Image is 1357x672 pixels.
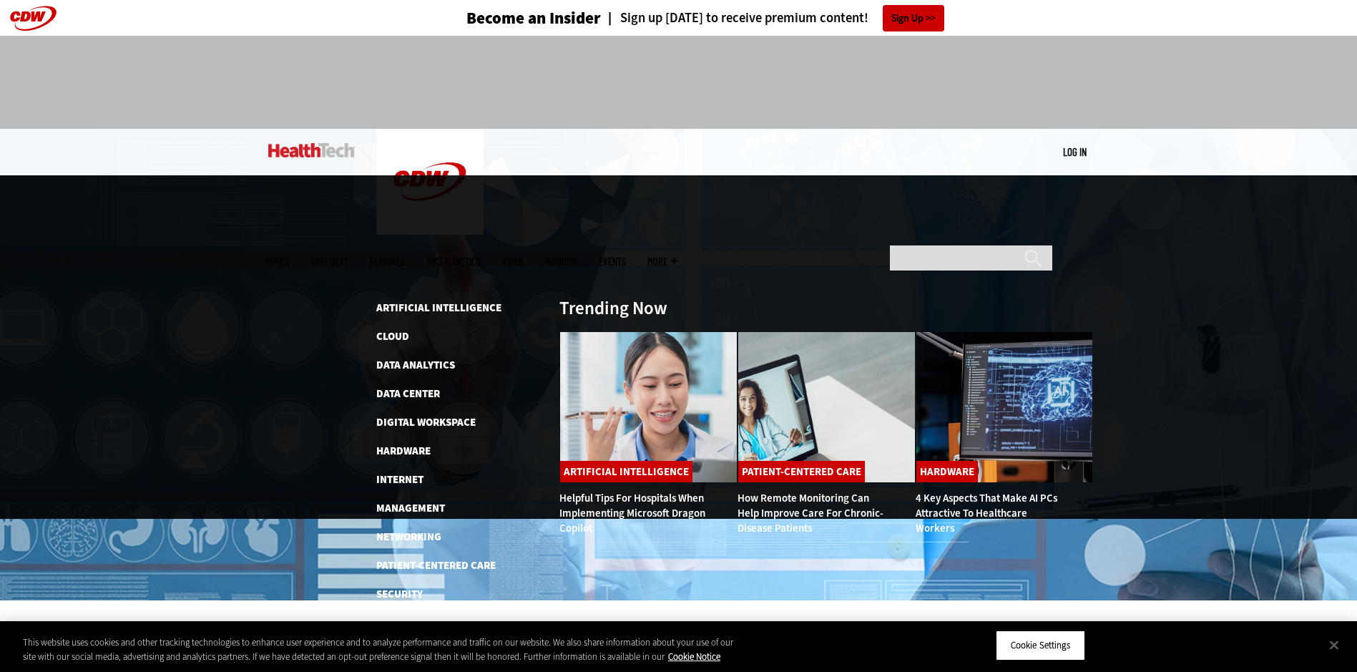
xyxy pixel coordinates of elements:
[376,415,476,429] a: Digital Workspace
[738,461,865,482] a: Patient-Centered Care
[376,444,431,458] a: Hardware
[916,491,1057,535] a: 4 Key Aspects That Make AI PCs Attractive to Healthcare Workers
[559,331,738,483] img: Doctor using phone to dictate to tablet
[23,636,746,663] div: This website uses cookies and other tracking technologies to enhance user experience and to analy...
[376,587,423,601] a: Security
[376,530,441,544] a: Networking
[559,491,705,535] a: Helpful Tips for Hospitals When Implementing Microsoft Dragon Copilot
[376,501,445,515] a: Management
[916,461,978,482] a: Hardware
[883,5,944,31] a: Sign Up
[559,299,667,317] h3: Trending Now
[1063,145,1087,158] a: Log in
[1318,629,1350,661] button: Close
[1063,145,1087,160] div: User menu
[376,329,409,344] a: Cloud
[916,331,1094,483] img: Desktop monitor with brain AI concept
[413,10,601,26] a: Become an Insider
[601,11,868,25] a: Sign up [DATE] to receive premium content!
[668,651,720,663] a: More information about your privacy
[268,143,355,157] img: Home
[376,615,428,630] a: Software
[376,386,440,401] a: Data Center
[996,630,1085,661] button: Cookie Settings
[376,558,496,573] a: Patient-Centered Care
[418,50,939,115] iframe: advertisement
[466,10,601,26] h3: Become an Insider
[738,331,916,483] img: Patient speaking with doctor
[560,461,692,482] a: Artificial Intelligence
[376,301,501,315] a: Artificial Intelligence
[376,358,455,372] a: Data Analytics
[376,129,484,235] img: Home
[738,491,883,535] a: How Remote Monitoring Can Help Improve Care for Chronic-Disease Patients
[376,472,423,487] a: Internet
